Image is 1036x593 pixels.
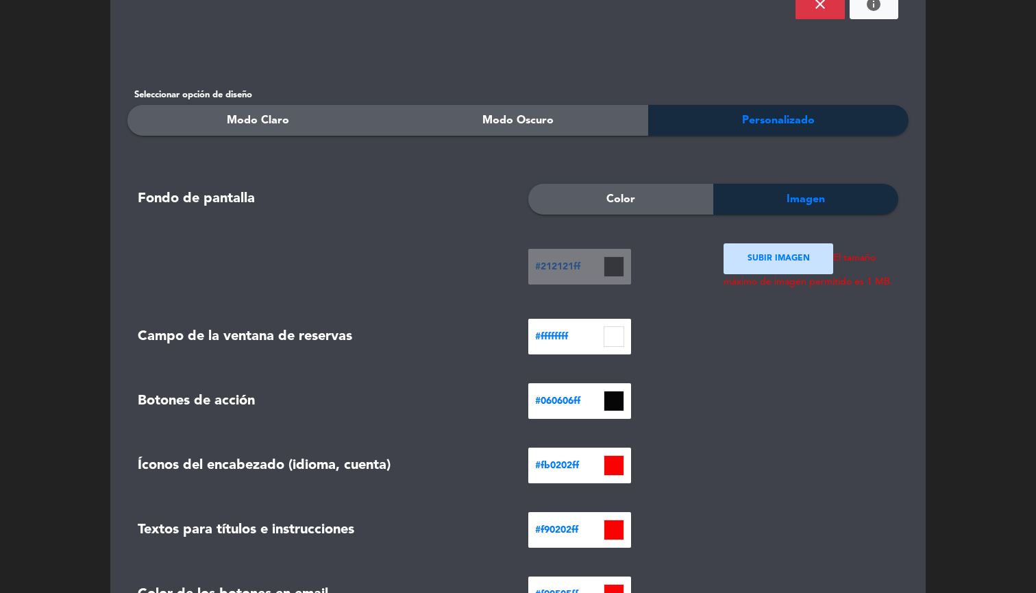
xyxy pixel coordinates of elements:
span: Modo Claro [227,112,289,130]
div: Íconos del encabezado (idioma, cuenta) [138,455,508,477]
span: #fb0202ff [535,458,604,474]
div: Botones de acción [138,390,508,413]
span: #060606ff [535,394,604,409]
div: Fondo de pantalla [138,188,508,210]
div: Campo de la ventana de reservas [138,326,508,348]
span: Color [606,191,635,208]
div: Seleccionar opción de diseño [127,88,909,102]
span: #212121ff [535,259,604,275]
div: Textos para títulos e instrucciones [138,519,508,542]
span: Modo Oscuro [482,112,554,130]
span: #f90202ff [535,522,604,538]
span: Imagen [787,191,825,208]
span: Personalizado [742,112,815,130]
ngx-dropzone-label: SUBIR IMAGEN [748,252,810,266]
span: #ffffffff [535,329,604,345]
